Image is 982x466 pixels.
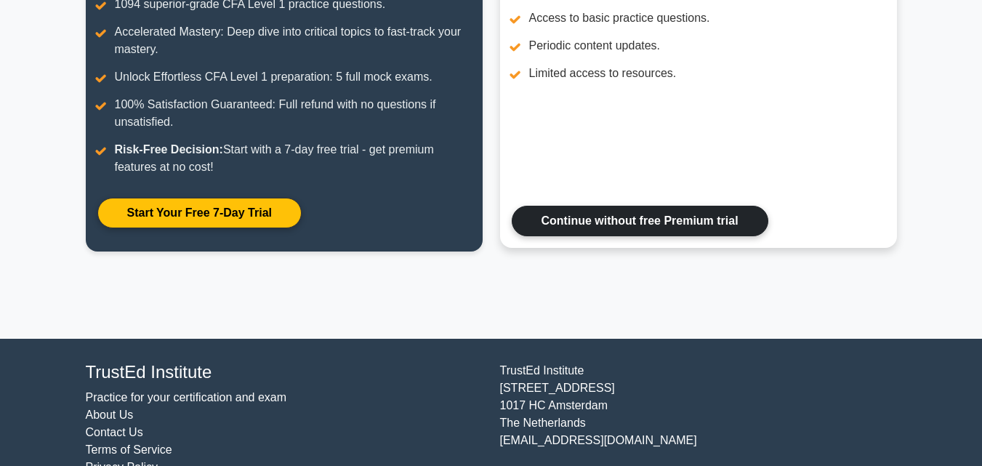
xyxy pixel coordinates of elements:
h4: TrustEd Institute [86,362,483,383]
a: Contact Us [86,426,143,438]
a: Start Your Free 7-Day Trial [97,198,302,228]
a: Continue without free Premium trial [512,206,768,236]
a: Practice for your certification and exam [86,391,287,403]
a: Terms of Service [86,443,172,456]
a: About Us [86,409,134,421]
